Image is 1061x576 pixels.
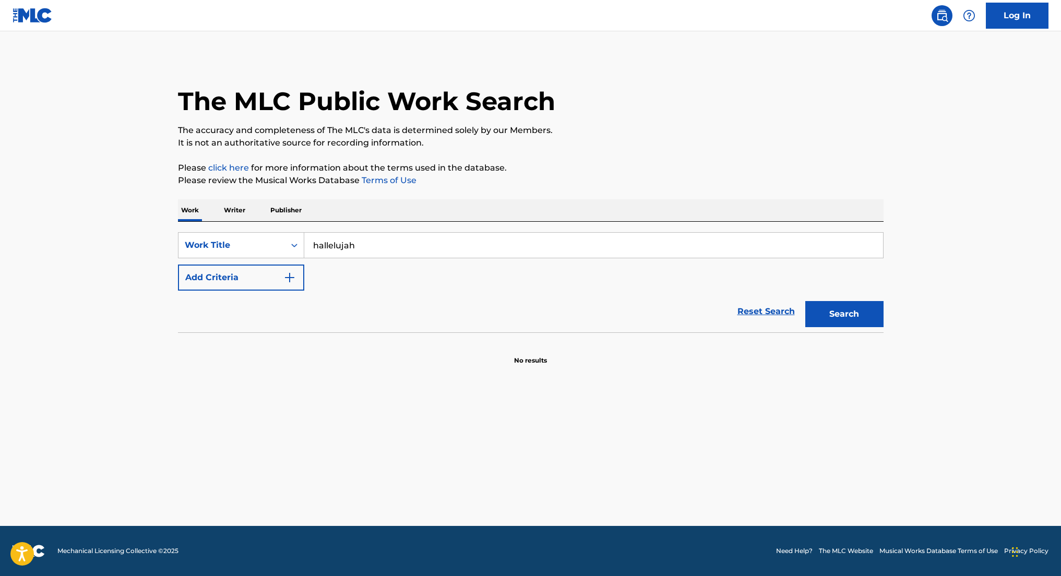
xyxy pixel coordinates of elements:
p: The accuracy and completeness of The MLC's data is determined solely by our Members. [178,124,884,137]
div: Drag [1012,536,1018,568]
button: Search [805,301,884,327]
p: Writer [221,199,248,221]
a: click here [208,163,249,173]
a: Terms of Use [360,175,416,185]
form: Search Form [178,232,884,332]
span: Mechanical Licensing Collective © 2025 [57,546,178,556]
img: 9d2ae6d4665cec9f34b9.svg [283,271,296,284]
button: Add Criteria [178,265,304,291]
img: search [936,9,948,22]
div: Work Title [185,239,279,251]
p: No results [514,343,547,365]
a: Public Search [932,5,952,26]
iframe: Chat Widget [1009,526,1061,576]
p: Please for more information about the terms used in the database. [178,162,884,174]
a: The MLC Website [819,546,873,556]
a: Need Help? [776,546,813,556]
div: Help [959,5,980,26]
h1: The MLC Public Work Search [178,86,555,117]
p: It is not an authoritative source for recording information. [178,137,884,149]
img: help [963,9,975,22]
p: Publisher [267,199,305,221]
a: Reset Search [732,300,800,323]
p: Please review the Musical Works Database [178,174,884,187]
p: Work [178,199,202,221]
a: Log In [986,3,1048,29]
a: Musical Works Database Terms of Use [879,546,998,556]
img: MLC Logo [13,8,53,23]
img: logo [13,545,45,557]
a: Privacy Policy [1004,546,1048,556]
